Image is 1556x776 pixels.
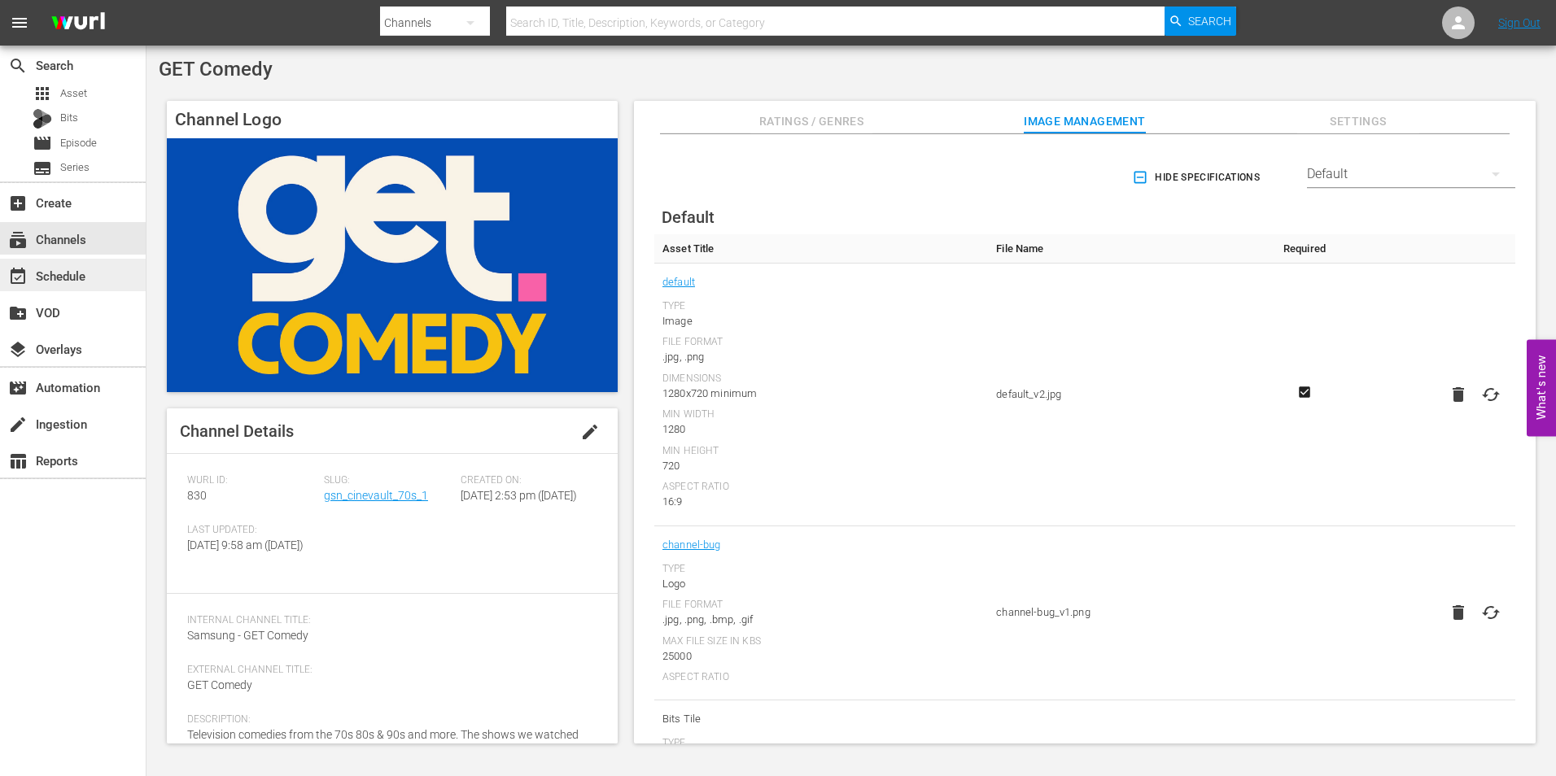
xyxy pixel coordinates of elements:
[167,138,618,392] img: GET Comedy
[8,340,28,360] span: Overlays
[8,451,28,471] span: Reports
[1129,155,1266,200] button: Hide Specifications
[187,713,589,726] span: Description:
[33,109,52,129] div: Bits
[988,264,1269,526] td: default_v2.jpg
[187,664,589,677] span: External Channel Title:
[662,408,980,421] div: Min Width
[1295,385,1314,399] svg: Required
[159,58,273,81] span: GET Comedy
[187,614,589,627] span: Internal Channel Title:
[662,458,980,474] div: 720
[1188,7,1231,36] span: Search
[461,489,577,502] span: [DATE] 2:53 pm ([DATE])
[988,234,1269,264] th: File Name
[662,576,980,592] div: Logo
[461,474,589,487] span: Created On:
[187,474,316,487] span: Wurl ID:
[33,159,52,178] span: Series
[33,84,52,103] span: Asset
[8,194,28,213] span: Create
[662,207,715,227] span: Default
[187,524,316,537] span: Last Updated:
[1135,169,1260,186] span: Hide Specifications
[1270,234,1340,264] th: Required
[187,489,207,502] span: 830
[187,728,579,758] span: Television comedies from the 70s 80s & 90s and more. The shows we watched each week featuring the...
[662,349,980,365] div: .jpg, .png
[662,563,980,576] div: Type
[662,421,980,438] div: 1280
[662,708,980,730] span: Bits Tile
[167,101,618,138] h4: Channel Logo
[187,538,304,551] span: [DATE] 9:58 am ([DATE])
[1024,111,1146,132] span: Image Management
[570,412,610,451] button: edit
[324,474,452,487] span: Slug:
[662,534,721,556] a: channel-bug
[60,85,87,102] span: Asset
[8,303,28,323] span: VOD
[8,267,28,286] span: Schedule
[662,272,695,293] a: default
[654,234,988,264] th: Asset Title
[1527,340,1556,437] button: Open Feedback Widget
[187,678,252,691] span: GET Comedy
[662,494,980,510] div: 16:9
[662,737,980,750] div: Type
[60,159,90,176] span: Series
[988,526,1269,700] td: channel-bug_v1.png
[662,300,980,313] div: Type
[662,386,980,402] div: 1280x720 minimum
[662,481,980,494] div: Aspect Ratio
[39,4,117,42] img: ans4CAIJ8jUAAAAAAAAAAAAAAAAAAAAAAAAgQb4GAAAAAAAAAAAAAAAAAAAAAAAAJMjXAAAAAAAAAAAAAAAAAAAAAAAAgAT5G...
[1165,7,1236,36] button: Search
[662,635,980,648] div: Max File Size In Kbs
[1498,16,1541,29] a: Sign Out
[33,133,52,153] span: Episode
[324,489,428,502] a: gsn_cinevault_70s_1
[662,648,980,665] div: 25000
[662,336,980,349] div: File Format
[180,421,294,441] span: Channel Details
[750,111,872,132] span: Ratings / Genres
[662,612,980,628] div: .jpg, .png, .bmp, .gif
[580,422,600,442] span: edit
[8,56,28,76] span: Search
[662,445,980,458] div: Min Height
[60,110,78,126] span: Bits
[8,378,28,398] span: Automation
[662,373,980,386] div: Dimensions
[187,629,308,642] span: Samsung - GET Comedy
[662,313,980,329] div: Image
[662,671,980,684] div: Aspect Ratio
[10,13,29,33] span: menu
[1297,111,1419,132] span: Settings
[8,230,28,250] span: Channels
[1307,151,1515,197] div: Default
[8,415,28,434] span: Ingestion
[60,135,97,151] span: Episode
[662,599,980,612] div: File Format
